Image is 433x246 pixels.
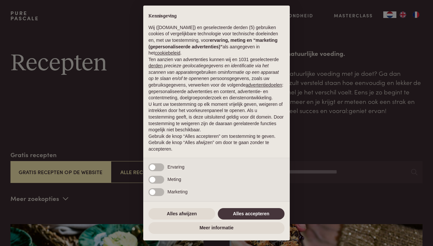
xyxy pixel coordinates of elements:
[148,222,285,234] button: Meer informatie
[148,57,285,101] p: Ten aanzien van advertenties kunnen wij en 1031 geselecteerde gebruiken om en persoonsgegevens, z...
[148,101,285,133] p: U kunt uw toestemming op elk moment vrijelijk geven, weigeren of intrekken door het voorkeurenpan...
[148,70,279,81] em: informatie op een apparaat op te slaan en/of te openen
[167,177,181,182] span: Meting
[246,82,282,89] button: advertentiedoelen
[148,63,163,69] button: derden
[148,13,285,19] h2: Kennisgeving
[218,208,285,220] button: Alles accepteren
[167,189,187,194] span: Marketing
[155,50,180,56] a: cookiebeleid
[167,164,184,170] span: Ervaring
[148,38,277,49] strong: ervaring, meting en “marketing (gepersonaliseerde advertenties)”
[148,208,215,220] button: Alles afwijzen
[148,133,285,153] p: Gebruik de knop “Alles accepteren” om toestemming te geven. Gebruik de knop “Alles afwijzen” om d...
[148,63,268,75] em: precieze geolocatiegegevens en identificatie via het scannen van apparaten
[148,25,285,57] p: Wij ([DOMAIN_NAME]) en geselecteerde derden (5) gebruiken cookies of vergelijkbare technologie vo...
